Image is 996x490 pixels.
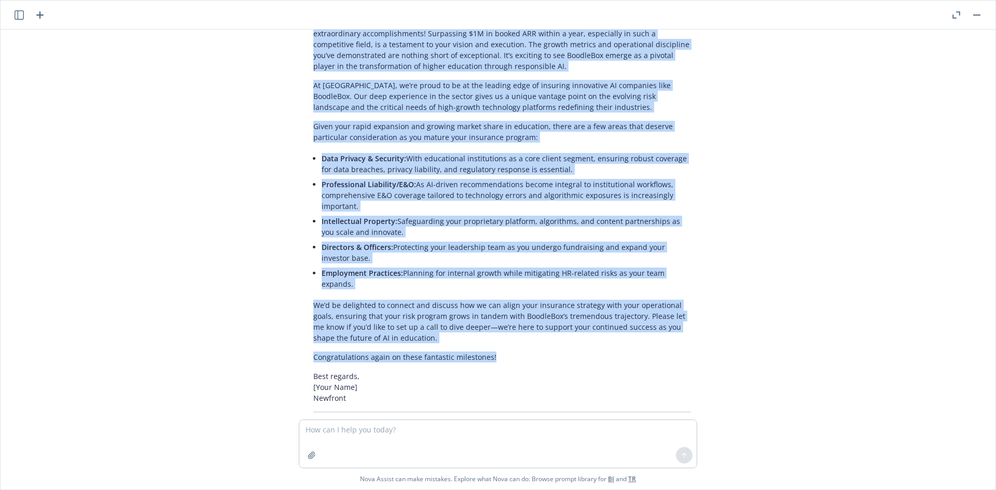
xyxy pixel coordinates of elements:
a: TR [628,474,636,483]
span: Intellectual Property: [322,216,397,226]
p: We’d be delighted to connect and discuss how we can align your insurance strategy with your opera... [313,300,691,343]
p: Best regards, [Your Name] Newfront [313,371,691,403]
a: BI [608,474,614,483]
span: Professional Liability/E&O: [322,179,416,189]
li: As AI-driven recommendations become integral to institutional workflows, comprehensive E&O covera... [322,177,691,214]
li: Protecting your leadership team as you undergo fundraising and expand your investor base. [322,240,691,265]
li: Planning for internal growth while mitigating HR-related risks as your team expands. [322,265,691,291]
p: At [GEOGRAPHIC_DATA], we’re proud to be at the leading edge of insuring innovative AI companies l... [313,80,691,113]
span: Data Privacy & Security: [322,153,406,163]
span: Nova Assist can make mistakes. Explore what Nova can do: Browse prompt library for and [360,468,636,489]
p: Thank you for sharing this impressive update—congratulations to the entire BoodleBox team on your... [313,17,691,72]
span: Employment Practices: [322,268,403,278]
p: Congratulations again on these fantastic milestones! [313,352,691,362]
li: With educational institutions as a core client segment, ensuring robust coverage for data breache... [322,151,691,177]
p: Given your rapid expansion and growing market share in education, there are a few areas that dese... [313,121,691,143]
span: Directors & Officers: [322,242,393,252]
li: Safeguarding your proprietary platform, algorithms, and content partnerships as you scale and inn... [322,214,691,240]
